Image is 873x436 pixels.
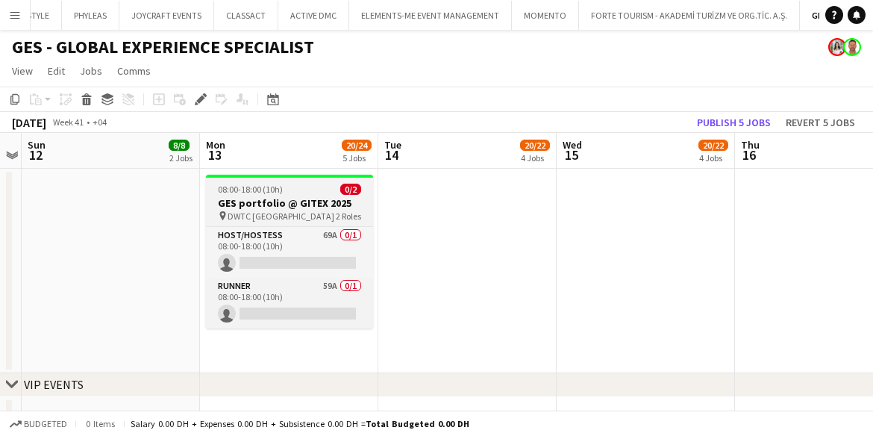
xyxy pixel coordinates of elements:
a: Edit [42,61,71,81]
span: Jobs [80,64,102,78]
div: 4 Jobs [521,152,549,163]
span: Wed [563,138,582,152]
button: MOMENTO [512,1,579,30]
div: 2 Jobs [169,152,193,163]
span: Comms [117,64,151,78]
button: JOYCRAFT EVENTS [119,1,214,30]
div: [DATE] [12,115,46,130]
span: Tue [384,138,401,152]
a: Comms [111,61,157,81]
span: 2 Roles [336,211,361,222]
span: 8/8 [169,140,190,151]
app-job-card: 08:00-18:00 (10h)0/2GES portfolio @ GITEX 2025 DWTC [GEOGRAPHIC_DATA]2 RolesHost/Hostess69A0/108:... [206,175,373,328]
app-user-avatar: Maristela Scott [828,38,846,56]
span: Budgeted [24,419,67,429]
button: Revert 5 jobs [780,113,861,132]
span: 20/22 [520,140,550,151]
a: View [6,61,39,81]
span: Sun [28,138,46,152]
div: Salary 0.00 DH + Expenses 0.00 DH + Subsistence 0.00 DH = [131,418,469,429]
div: +04 [93,116,107,128]
span: View [12,64,33,78]
span: Thu [741,138,760,152]
button: PHYLEAS [62,1,119,30]
app-user-avatar: David O Connor [843,38,861,56]
span: Mon [206,138,225,152]
span: 20/22 [698,140,728,151]
span: Week 41 [49,116,87,128]
span: 0 items [82,418,118,429]
button: CLASSACT [214,1,278,30]
button: Budgeted [7,416,69,432]
app-card-role: Runner59A0/108:00-18:00 (10h) [206,278,373,328]
div: 4 Jobs [699,152,727,163]
span: 13 [204,146,225,163]
span: Edit [48,64,65,78]
div: VIP EVENTS [24,377,84,392]
span: DWTC [GEOGRAPHIC_DATA] [228,211,334,222]
span: 16 [739,146,760,163]
h3: GES portfolio @ GITEX 2025 [206,196,373,210]
div: 5 Jobs [342,152,371,163]
span: 12 [25,146,46,163]
h1: GES - GLOBAL EXPERIENCE SPECIALIST [12,36,314,58]
span: 15 [560,146,582,163]
button: ELEMENTS-ME EVENT MANAGEMENT [349,1,512,30]
app-card-role: Host/Hostess69A0/108:00-18:00 (10h) [206,227,373,278]
a: Jobs [74,61,108,81]
button: FORTE TOURISM - AKADEMİ TURİZM VE ORG.TİC. A.Ş. [579,1,800,30]
button: Publish 5 jobs [691,113,777,132]
span: 20/24 [342,140,372,151]
span: Total Budgeted 0.00 DH [366,418,469,429]
span: 08:00-18:00 (10h) [218,184,283,195]
button: ACTIVE DMC [278,1,349,30]
span: 0/2 [340,184,361,195]
span: 14 [382,146,401,163]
